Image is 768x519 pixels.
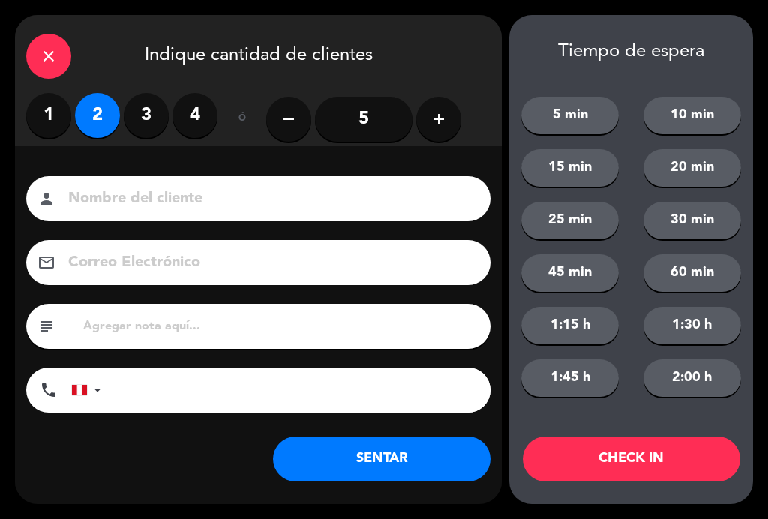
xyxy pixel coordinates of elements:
[643,202,741,239] button: 30 min
[40,381,58,399] i: phone
[643,359,741,397] button: 2:00 h
[26,93,71,138] label: 1
[217,93,266,145] div: ó
[521,202,619,239] button: 25 min
[643,307,741,344] button: 1:30 h
[37,190,55,208] i: person
[521,254,619,292] button: 45 min
[430,110,448,128] i: add
[37,253,55,271] i: email
[266,97,311,142] button: remove
[643,254,741,292] button: 60 min
[82,316,479,337] input: Agregar nota aquí...
[523,436,740,481] button: CHECK IN
[521,307,619,344] button: 1:15 h
[521,359,619,397] button: 1:45 h
[521,149,619,187] button: 15 min
[40,47,58,65] i: close
[273,436,490,481] button: SENTAR
[75,93,120,138] label: 2
[280,110,298,128] i: remove
[643,149,741,187] button: 20 min
[67,250,471,276] input: Correo Electrónico
[124,93,169,138] label: 3
[15,15,502,93] div: Indique cantidad de clientes
[172,93,217,138] label: 4
[67,186,471,212] input: Nombre del cliente
[509,41,753,63] div: Tiempo de espera
[72,368,106,412] div: Peru (Perú): +51
[521,97,619,134] button: 5 min
[416,97,461,142] button: add
[37,317,55,335] i: subject
[643,97,741,134] button: 10 min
